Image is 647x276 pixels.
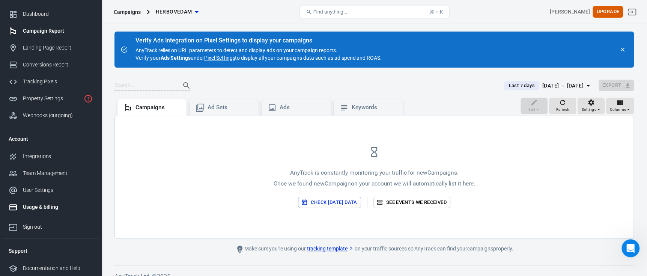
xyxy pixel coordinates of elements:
a: Usage & billing [3,199,99,216]
div: AnyTrack relies on URL parameters to detect and display ads on your campaign reports. Verify your... [135,38,382,62]
span: Last 7 days [506,82,537,89]
a: Property Settings [3,90,99,107]
span: Find anything... [313,9,348,15]
div: Ads [280,104,325,112]
div: Landing Page Report [23,44,93,52]
li: Support [3,242,99,260]
div: Webhooks (outgoing) [23,112,93,119]
button: Settings [578,98,605,114]
span: Settings [582,106,596,113]
a: Integrations [3,148,99,165]
div: Campaign Report [23,27,93,35]
div: [DATE] － [DATE] [542,81,584,90]
p: AnyTrack is constantly monitoring your traffic for new Campaigns . [273,169,475,177]
button: Last 7 days[DATE] － [DATE] [498,80,598,92]
a: tracking template [307,245,353,253]
div: Dashboard [23,10,93,18]
a: Webhooks (outgoing) [3,107,99,124]
strong: Ads Settings [161,55,191,61]
div: Conversions Report [23,61,93,69]
a: Dashboard [3,6,99,23]
a: Pixel Settings [204,54,235,62]
div: Campaigns [135,104,181,112]
p: Once we found new Campaign on your account we will automatically list it here. [273,180,475,188]
div: Make sure you're using our on your traffic sources so AnyTrack can find your campaigns properly. [205,244,543,253]
div: User Settings [23,186,93,194]
button: Find anything...⌘ + K [299,6,450,18]
a: Team Management [3,165,99,182]
a: Landing Page Report [3,39,99,56]
div: Documentation and Help [23,264,93,272]
iframe: Intercom live chat [621,239,639,257]
button: Search [178,77,196,95]
button: Check [DATE] data [298,197,361,208]
button: Refresh [549,98,576,114]
div: Keywords [352,104,397,112]
li: Account [3,130,99,148]
a: Conversions Report [3,56,99,73]
div: Team Management [23,169,93,177]
a: Sign out [3,216,99,235]
div: Usage & billing [23,203,93,211]
div: ⌘ + K [429,9,443,15]
a: Tracking Pixels [3,73,99,90]
svg: Property is not installed yet [84,94,93,103]
div: Integrations [23,152,93,160]
a: Sign out [623,3,641,21]
div: Account id: yLGw5221 [550,8,590,16]
button: herbovedam [153,5,201,19]
button: close [617,44,628,55]
button: Upgrade [593,6,623,18]
button: Columns [606,98,634,114]
a: User Settings [3,182,99,199]
div: Tracking Pixels [23,78,93,86]
span: Columns [609,106,626,113]
a: See events we received [373,197,450,208]
span: herbovedam [156,7,192,17]
input: Search... [114,81,175,90]
a: Campaign Report [3,23,99,39]
div: Property Settings [23,95,81,103]
span: Refresh [556,106,569,113]
div: Verify Ads Integration on Pixel Settings to display your campaigns [135,37,382,44]
div: Campaigns [114,8,141,16]
div: Sign out [23,223,93,231]
div: Ad Sets [208,104,253,112]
